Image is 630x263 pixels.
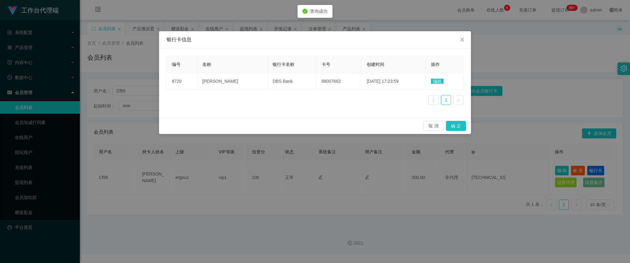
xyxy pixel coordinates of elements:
[202,62,211,67] span: 名称
[441,95,451,105] li: 1
[431,62,440,67] span: 操作
[202,79,238,84] span: [PERSON_NAME]
[172,62,181,67] span: 编号
[303,9,308,14] i: icon: check-circle
[441,95,451,105] a: 1
[362,73,426,90] td: [DATE] 17:23:59
[424,121,443,131] button: 取 消
[432,98,435,102] i: 图标: left
[429,95,439,105] li: 上一页
[453,95,463,105] li: 下一页
[322,79,341,84] span: 89007662
[273,62,294,67] span: 银行卡名称
[457,98,460,102] i: 图标: right
[431,79,443,84] span: 编辑
[453,31,471,49] button: Close
[273,79,293,84] span: DBS Bank
[367,62,384,67] span: 创建时间
[310,9,327,14] span: 查询成功
[167,36,463,43] div: 银行卡信息
[446,121,466,131] button: 确 定
[167,73,197,90] td: 8720
[460,37,465,42] i: 图标: close
[322,62,330,67] span: 卡号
